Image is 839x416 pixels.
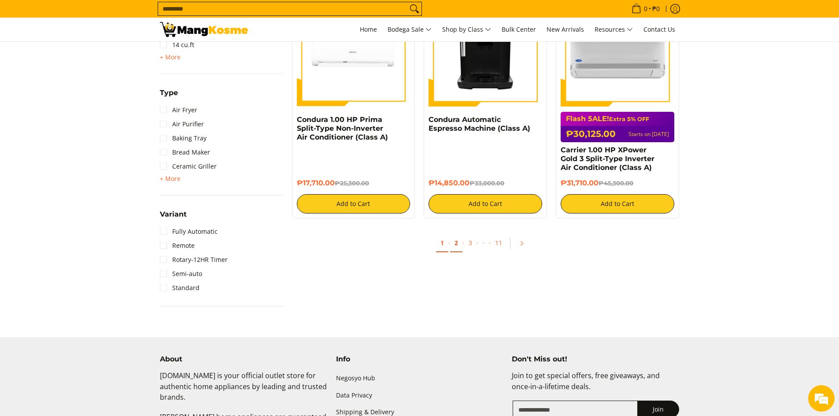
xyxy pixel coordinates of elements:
span: Shop by Class [442,24,491,35]
a: 3 [464,234,477,251]
a: Fully Automatic [160,225,218,239]
nav: Main Menu [257,18,680,41]
span: Type [160,89,178,96]
span: Resources [595,24,633,35]
ul: Pagination [288,232,684,260]
h4: Don't Miss out! [512,355,679,364]
a: 14 cu.ft [160,38,194,52]
h6: ₱31,710.00 [561,179,674,188]
a: Condura 1.00 HP Prima Split-Type Non-Inverter Air Conditioner (Class A) [297,115,388,141]
h4: About [160,355,327,364]
button: Add to Cart [561,194,674,214]
a: Contact Us [639,18,680,41]
a: 11 [491,234,506,251]
p: Join to get special offers, free giveaways, and once-in-a-lifetime deals. [512,370,679,401]
a: 2 [450,234,462,252]
h6: ₱17,710.00 [297,179,410,188]
span: Bodega Sale [388,24,432,35]
a: Shop by Class [438,18,495,41]
span: Bulk Center [502,25,536,33]
a: Bulk Center [497,18,540,41]
a: Home [355,18,381,41]
summary: Open [160,52,181,63]
span: · [478,234,489,251]
span: 0 [643,6,649,12]
summary: Open [160,211,187,225]
a: New Arrivals [542,18,588,41]
a: Rotary-12HR Timer [160,253,228,267]
a: Carrier 1.00 HP XPower Gold 3 Split-Type Inverter Air Conditioner (Class A) [561,146,654,172]
a: Semi-auto [160,267,202,281]
button: Search [407,2,421,15]
span: · [477,239,478,247]
button: Add to Cart [297,194,410,214]
a: Air Purifier [160,117,204,131]
del: ₱33,000.00 [469,180,504,187]
a: Ceramic Griller [160,159,217,173]
a: Resources [590,18,637,41]
span: Contact Us [643,25,675,33]
span: · [489,239,491,247]
a: Bread Maker [160,145,210,159]
a: 1 [436,234,448,252]
h4: Info [336,355,503,364]
span: · [448,239,450,247]
p: [DOMAIN_NAME] is your official outlet store for authentic home appliances by leading and trusted ... [160,370,327,412]
span: Variant [160,211,187,218]
summary: Open [160,173,181,184]
span: · [462,239,464,247]
a: Air Fryer [160,103,197,117]
span: + More [160,54,181,61]
span: + More [160,175,181,182]
img: Class A | Mang Kosme [160,22,248,37]
a: Negosyo Hub [336,370,503,387]
a: Standard [160,281,200,295]
a: Bodega Sale [383,18,436,41]
span: Home [360,25,377,33]
del: ₱25,300.00 [335,180,369,187]
a: Remote [160,239,195,253]
summary: Open [160,89,178,103]
span: • [629,4,662,14]
button: Add to Cart [429,194,542,214]
a: Baking Tray [160,131,207,145]
a: Data Privacy [336,387,503,404]
a: Condura Automatic Espresso Machine (Class A) [429,115,530,133]
h6: ₱14,850.00 [429,179,542,188]
span: ₱0 [651,6,661,12]
del: ₱45,300.00 [599,180,633,187]
span: New Arrivals [547,25,584,33]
